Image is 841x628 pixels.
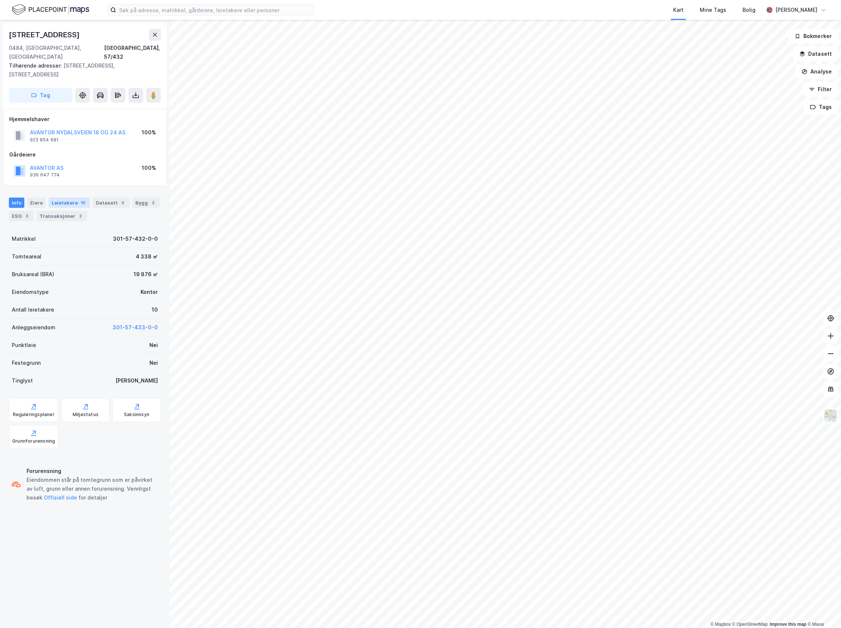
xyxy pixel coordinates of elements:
div: Nei [149,341,158,350]
iframe: Chat Widget [804,593,841,628]
div: Leietakere [49,198,90,208]
a: Improve this map [770,622,806,627]
div: [GEOGRAPHIC_DATA], 57/432 [104,44,161,61]
div: 2 [77,212,84,220]
span: Tilhørende adresser: [9,62,63,69]
input: Søk på adresse, matrikkel, gårdeiere, leietakere eller personer [116,4,313,16]
div: Info [9,198,24,208]
div: Saksinnsyn [124,412,149,418]
div: Kontrollprogram for chat [804,593,841,628]
div: Kontor [141,288,158,296]
div: 3 [23,212,31,220]
button: Tags [804,100,838,114]
button: Analyse [795,64,838,79]
div: 10 [152,305,158,314]
div: Eiendommen står på tomtegrunn som er påvirket av luft, grunn eller annen forurensning. Vennligst ... [27,476,158,502]
div: [PERSON_NAME] [775,6,817,14]
div: 2 [149,199,157,206]
div: ESG [9,211,34,221]
div: Eiendomstype [12,288,49,296]
div: [STREET_ADDRESS], [STREET_ADDRESS] [9,61,155,79]
div: Gårdeiere [9,150,160,159]
div: Reguleringsplaner [13,412,55,418]
div: 923 854 681 [30,137,59,143]
div: 301-57-432-0-0 [113,234,158,243]
div: 4 338 ㎡ [136,252,158,261]
button: 301-57-433-0-0 [113,323,158,332]
div: Datasett [93,198,129,208]
div: Forurensning [27,467,158,476]
div: Punktleie [12,341,36,350]
a: OpenStreetMap [732,622,768,627]
div: Tinglyst [12,376,33,385]
button: Bokmerker [788,29,838,44]
div: 100% [142,128,156,137]
div: 0484, [GEOGRAPHIC_DATA], [GEOGRAPHIC_DATA] [9,44,104,61]
button: Tag [9,88,72,103]
div: Matrikkel [12,234,36,243]
div: Grunnforurensning [12,438,55,444]
div: Mine Tags [700,6,726,14]
div: 19 876 ㎡ [134,270,158,279]
div: Nei [149,358,158,367]
div: 100% [142,164,156,172]
div: [PERSON_NAME] [115,376,158,385]
div: 5 [119,199,127,206]
img: logo.f888ab2527a4732fd821a326f86c7f29.svg [12,3,89,16]
div: Tomteareal [12,252,41,261]
div: Transaksjoner [37,211,87,221]
div: 936 647 774 [30,172,60,178]
div: Kart [673,6,683,14]
div: Bygg [132,198,160,208]
div: Festegrunn [12,358,41,367]
div: Bolig [743,6,755,14]
div: [STREET_ADDRESS] [9,29,81,41]
a: Mapbox [710,622,731,627]
div: Bruksareal (BRA) [12,270,54,279]
div: Antall leietakere [12,305,54,314]
div: Hjemmelshaver [9,115,160,124]
button: Datasett [793,47,838,61]
img: Z [824,409,838,423]
div: Miljøstatus [73,412,98,418]
div: 10 [79,199,87,206]
div: Eiere [27,198,46,208]
div: Anleggseiendom [12,323,55,332]
button: Filter [803,82,838,97]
